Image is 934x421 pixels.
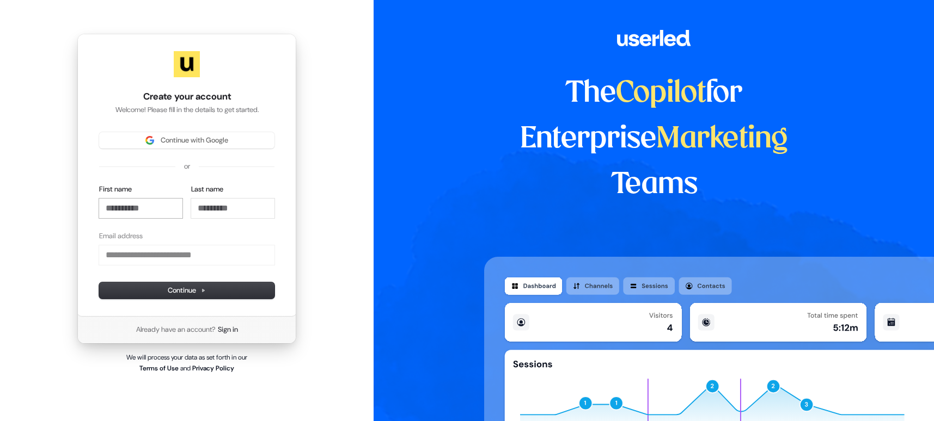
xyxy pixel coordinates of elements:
a: Terms of Use [139,364,179,373]
span: Continue [168,286,206,295]
button: Sign in with GoogleContinue with Google [99,132,274,148]
img: Userled [174,51,200,77]
button: Continue [99,282,274,299]
label: Last name [191,184,223,194]
span: Marketing [656,125,788,153]
h1: The for Enterprise Teams [484,71,825,208]
a: Privacy Policy [192,364,234,373]
p: Welcome! Please fill in the details to get started. [99,105,274,115]
p: We will process your data as set forth in our and [117,352,257,374]
label: First name [99,184,132,194]
img: Sign in with Google [145,136,154,145]
span: Already have an account? [136,325,216,335]
p: or [184,162,190,171]
a: Sign in [218,325,238,335]
span: Continue with Google [161,135,228,145]
span: Copilot [616,79,706,108]
h1: Create your account [99,90,274,103]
